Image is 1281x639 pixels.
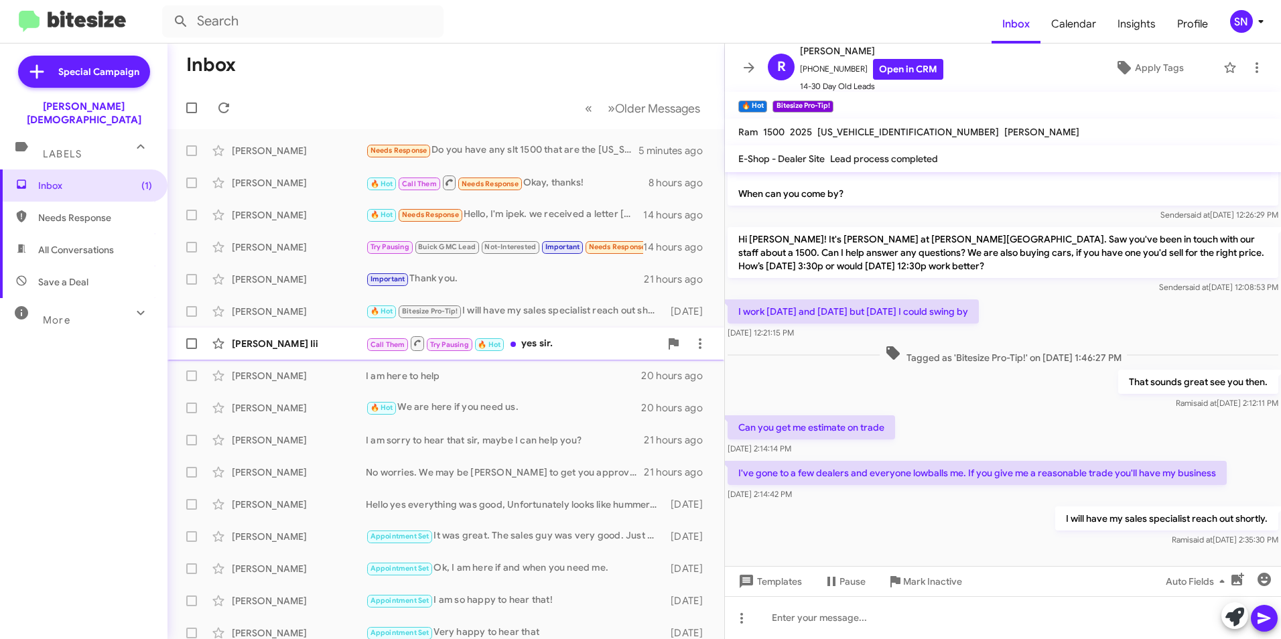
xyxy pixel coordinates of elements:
div: [DATE] [665,305,714,318]
span: E-Shop - Dealer Site [738,153,825,165]
button: Pause [813,569,876,593]
button: Templates [725,569,813,593]
span: 🔥 Hot [370,210,393,219]
span: 14-30 Day Old Leads [800,80,943,93]
span: Try Pausing [370,242,409,251]
small: Bitesize Pro-Tip! [772,100,833,113]
a: Inbox [992,5,1040,44]
div: [PERSON_NAME] [232,273,366,286]
span: Sender [DATE] 12:08:53 PM [1159,282,1278,292]
div: It was great. The sales guy was very good. Just not really wanting to move forward with the vehic... [366,528,665,544]
div: Hello, I'm ipek. we received a letter [DATE] stating that our loan was not approved. When we spok... [366,207,643,222]
span: Needs Response [589,242,646,251]
span: Call Them [402,180,437,188]
span: Apply Tags [1135,56,1184,80]
div: [PERSON_NAME] [232,530,366,543]
span: 🔥 Hot [478,340,500,349]
span: [US_VEHICLE_IDENTIFICATION_NUMBER] [817,126,999,138]
span: said at [1193,398,1217,408]
div: [PERSON_NAME] [232,305,366,318]
button: Mark Inactive [876,569,973,593]
div: [DATE] [665,498,714,511]
div: [PERSON_NAME] [232,562,366,575]
span: 🔥 Hot [370,307,393,315]
div: [PERSON_NAME] [232,466,366,479]
div: Do you have any slt 1500 that are the [US_STATE] edition? [366,143,638,158]
span: [PHONE_NUMBER] [800,59,943,80]
a: Special Campaign [18,56,150,88]
span: 2025 [790,126,812,138]
div: [DATE] [665,594,714,608]
span: More [43,314,70,326]
span: [PERSON_NAME] [800,43,943,59]
span: 1500 [763,126,785,138]
span: Bitesize Pro-Tip! [402,307,458,315]
div: [PERSON_NAME] [232,433,366,447]
span: [DATE] 12:21:15 PM [728,328,794,338]
span: said at [1185,282,1209,292]
input: Search [162,5,444,38]
span: Mark Inactive [903,569,962,593]
span: Save a Deal [38,275,88,289]
span: Auto Fields [1166,569,1230,593]
div: SN [1230,10,1253,33]
span: All Conversations [38,243,114,257]
div: [PERSON_NAME] [232,369,366,382]
span: 🔥 Hot [370,403,393,412]
div: 20 hours ago [641,369,714,382]
span: Needs Response [462,180,519,188]
div: [PERSON_NAME] [232,176,366,190]
p: That sounds great see you then. [1118,370,1278,394]
div: I will have my sales specialist reach out shortly. [366,303,665,319]
span: [DATE] 2:14:42 PM [728,489,792,499]
div: [PERSON_NAME] [232,144,366,157]
button: SN [1219,10,1266,33]
p: I've gone to a few dealers and everyone lowballs me. If you give me a reasonable trade you'll hav... [728,461,1227,485]
div: We are here if you need us. [366,400,641,415]
a: Insights [1107,5,1166,44]
div: yes sir. [366,335,660,352]
a: Profile [1166,5,1219,44]
div: I am so happy to hear that! [366,593,665,608]
div: [DATE] [665,562,714,575]
div: I am here to help [366,369,641,382]
div: [PERSON_NAME] [232,208,366,222]
small: 🔥 Hot [738,100,767,113]
div: No worries. We may be [PERSON_NAME] to get you approved on vehicle of your choice. I will have [P... [366,466,644,479]
span: Templates [736,569,802,593]
span: Sender [DATE] 12:26:29 PM [1160,210,1278,220]
span: Buick GMC Lead [418,242,476,251]
nav: Page navigation example [578,94,708,122]
a: Calendar [1040,5,1107,44]
span: Try Pausing [430,340,469,349]
span: Pause [839,569,866,593]
span: Appointment Set [370,564,429,573]
div: 21 hours ago [644,273,714,286]
span: Special Campaign [58,65,139,78]
span: « [585,100,592,117]
span: Rami [DATE] 2:12:11 PM [1176,398,1278,408]
span: Needs Response [38,211,152,224]
span: R [777,56,786,78]
span: Not-Interested [484,242,536,251]
a: Open in CRM [873,59,943,80]
div: Thank you. [366,271,644,287]
span: » [608,100,615,117]
h1: Inbox [186,54,236,76]
button: Previous [577,94,600,122]
div: Hello yes everything was good, Unfortunately looks like hummer SUV I was looking at is sold so wi... [366,498,665,511]
div: [PERSON_NAME] [232,240,366,254]
div: [DATE] [665,530,714,543]
span: Needs Response [370,146,427,155]
span: Call Them [370,340,405,349]
span: (1) [141,179,152,192]
div: [PERSON_NAME] Iii [232,337,366,350]
span: Tagged as 'Bitesize Pro-Tip!' on [DATE] 1:46:27 PM [880,345,1127,364]
span: said at [1187,210,1210,220]
div: 14 hours ago [643,208,714,222]
button: Auto Fields [1155,569,1241,593]
div: 20 hours ago [641,401,714,415]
